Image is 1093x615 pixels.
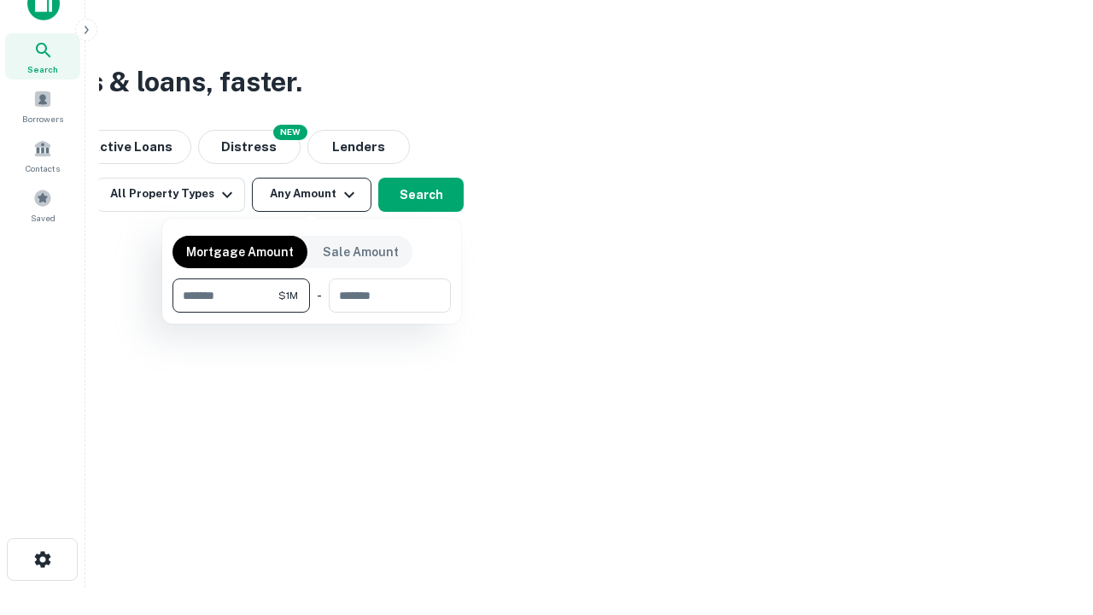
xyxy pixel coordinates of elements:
[278,288,298,303] span: $1M
[1008,478,1093,560] iframe: Chat Widget
[186,243,294,261] p: Mortgage Amount
[317,278,322,313] div: -
[323,243,399,261] p: Sale Amount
